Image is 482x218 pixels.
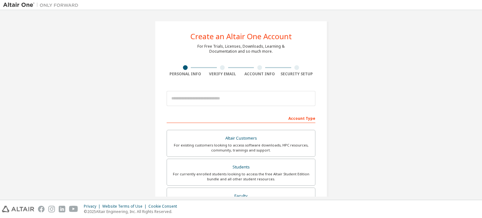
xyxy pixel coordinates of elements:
img: instagram.svg [48,206,55,212]
img: altair_logo.svg [2,206,34,212]
div: Altair Customers [171,134,311,143]
img: facebook.svg [38,206,45,212]
img: linkedin.svg [59,206,65,212]
div: Faculty [171,192,311,200]
div: Students [171,163,311,172]
div: Account Info [241,72,278,77]
div: For existing customers looking to access software downloads, HPC resources, community, trainings ... [171,143,311,153]
img: youtube.svg [69,206,78,212]
div: Create an Altair One Account [190,33,292,40]
div: Website Terms of Use [102,204,148,209]
div: Account Type [167,113,315,123]
p: © 2025 Altair Engineering, Inc. All Rights Reserved. [84,209,181,214]
div: Privacy [84,204,102,209]
div: For currently enrolled students looking to access the free Altair Student Edition bundle and all ... [171,172,311,182]
div: Security Setup [278,72,316,77]
div: For Free Trials, Licenses, Downloads, Learning & Documentation and so much more. [197,44,285,54]
div: Cookie Consent [148,204,181,209]
div: Personal Info [167,72,204,77]
div: Verify Email [204,72,241,77]
img: Altair One [3,2,82,8]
